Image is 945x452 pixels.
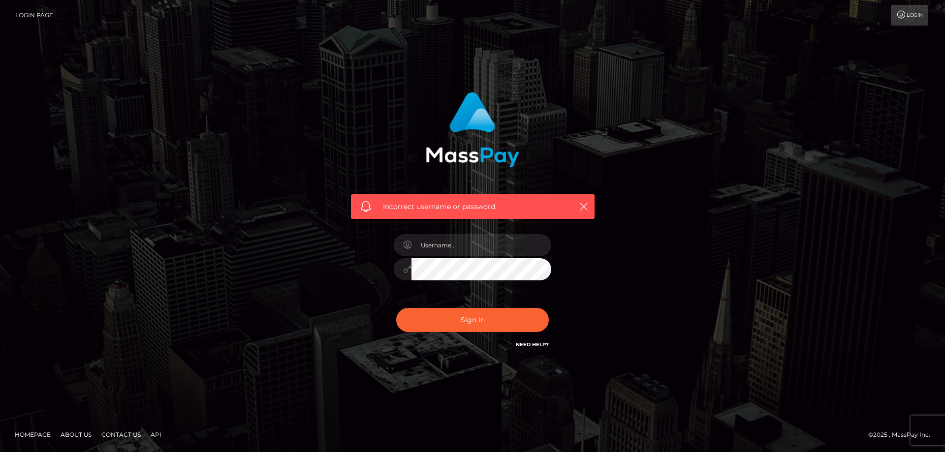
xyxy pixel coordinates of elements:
[426,92,519,167] img: MassPay Login
[411,234,551,256] input: Username...
[396,308,549,332] button: Sign in
[868,429,938,440] div: © 2025 , MassPay Inc.
[57,427,95,442] a: About Us
[383,202,563,212] span: Incorrect username or password.
[516,341,549,348] a: Need Help?
[97,427,145,442] a: Contact Us
[11,427,55,442] a: Homepage
[891,5,928,26] a: Login
[147,427,165,442] a: API
[15,5,53,26] a: Login Page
